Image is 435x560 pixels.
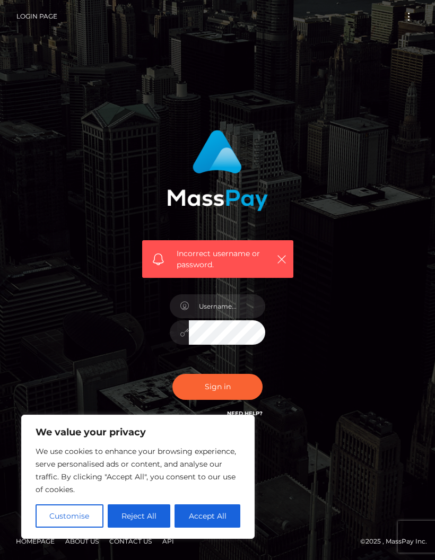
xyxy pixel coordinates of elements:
[227,410,263,417] a: Need Help?
[36,426,240,439] p: We value your privacy
[8,536,427,547] div: © 2025 , MassPay Inc.
[16,5,57,28] a: Login Page
[399,10,419,24] button: Toggle navigation
[21,415,255,539] div: We value your privacy
[175,504,240,528] button: Accept All
[172,374,263,400] button: Sign in
[177,248,271,270] span: Incorrect username or password.
[108,504,171,528] button: Reject All
[12,533,59,549] a: Homepage
[36,445,240,496] p: We use cookies to enhance your browsing experience, serve personalised ads or content, and analys...
[158,533,178,549] a: API
[61,533,103,549] a: About Us
[189,294,265,318] input: Username...
[36,504,103,528] button: Customise
[167,130,268,211] img: MassPay Login
[105,533,156,549] a: Contact Us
